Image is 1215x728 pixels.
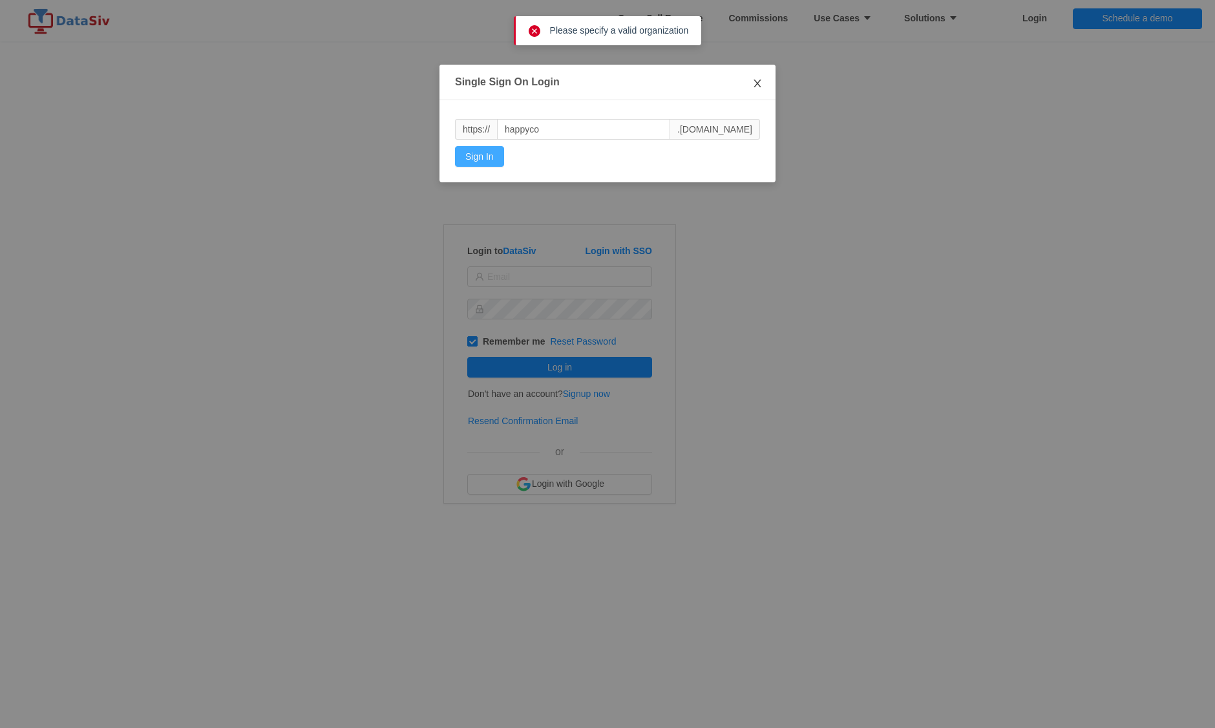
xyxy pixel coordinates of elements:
[670,119,760,140] span: .[DOMAIN_NAME]
[739,65,776,101] button: Close
[752,78,763,89] i: icon: close
[455,76,560,87] strong: Single Sign On Login
[455,119,497,140] span: https://
[455,146,504,167] button: Sign In
[497,119,670,140] input: subdomain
